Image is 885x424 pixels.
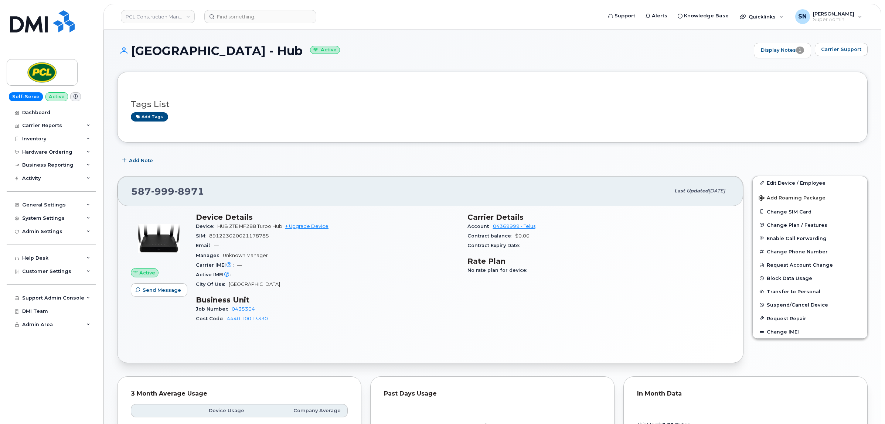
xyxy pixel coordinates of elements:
span: Add Roaming Package [759,195,826,202]
span: Carrier IMEI [196,262,237,268]
a: 4440.10013330 [227,316,268,321]
img: image20231002-4137094-rx9bj3.jpeg [137,216,181,261]
span: 999 [151,186,174,197]
span: City Of Use [196,281,229,287]
button: Change IMEI [753,325,867,338]
div: 3 Month Average Usage [131,390,348,397]
button: Change Phone Number [753,245,867,258]
span: No rate plan for device [467,267,530,273]
span: Contract Expiry Date [467,243,523,248]
a: 0435304 [232,306,255,312]
span: 891223020021178785 [209,233,269,239]
button: Request Account Change [753,258,867,271]
button: Add Note [117,154,159,167]
button: Enable Call Forwarding [753,232,867,245]
span: $0.00 [515,233,530,239]
button: Suspend/Cancel Device [753,298,867,311]
span: Add Note [129,157,153,164]
button: Request Repair [753,312,867,325]
div: In Month Data [637,390,854,397]
span: 8971 [174,186,204,197]
button: Block Data Usage [753,271,867,285]
a: Add tags [131,112,168,122]
a: 04369999 - Telus [493,223,535,229]
span: Active IMEI [196,272,235,277]
span: Active [139,269,155,276]
span: HUB ZTE MF288 Turbo Hub [217,223,282,229]
th: Device Usage [174,404,251,417]
span: Change Plan / Features [767,222,827,228]
span: [GEOGRAPHIC_DATA] [229,281,280,287]
span: [DATE] [708,188,725,194]
span: Cost Code [196,316,227,321]
span: Send Message [143,287,181,294]
button: Send Message [131,283,187,297]
span: — [235,272,240,277]
button: Carrier Support [815,43,868,56]
button: Add Roaming Package [753,190,867,205]
h3: Carrier Details [467,213,730,222]
span: Account [467,223,493,229]
a: + Upgrade Device [285,223,329,229]
span: Email [196,243,214,248]
span: Unknown Manager [223,253,268,258]
h3: Rate Plan [467,257,730,266]
a: Edit Device / Employee [753,176,867,189]
span: Job Number [196,306,232,312]
th: Company Average [251,404,348,417]
span: 587 [131,186,204,197]
h3: Business Unit [196,295,459,304]
small: Active [310,46,340,54]
h1: [GEOGRAPHIC_DATA] - Hub [117,44,750,57]
button: Change SIM Card [753,205,867,218]
div: Past Days Usage [384,390,601,397]
h3: Device Details [196,213,459,222]
span: Contract balance [467,233,515,239]
span: — [214,243,219,248]
span: 1 [796,47,804,54]
span: — [237,262,242,268]
span: Suspend/Cancel Device [767,302,828,308]
a: Display Notes1 [754,43,811,58]
span: SIM [196,233,209,239]
span: Last updated [674,188,708,194]
span: Device [196,223,217,229]
span: Manager [196,253,223,258]
span: Enable Call Forwarding [767,235,827,241]
span: Carrier Support [821,46,861,53]
h3: Tags List [131,100,854,109]
button: Transfer to Personal [753,285,867,298]
button: Change Plan / Features [753,218,867,232]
